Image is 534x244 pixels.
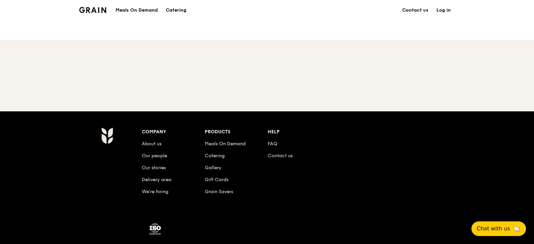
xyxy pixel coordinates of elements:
[432,0,455,20] a: Log in
[101,127,113,144] img: Grain
[148,222,162,236] img: ISO Certified
[477,225,510,233] span: Chat with us
[142,165,166,171] a: Our stories
[166,0,186,20] div: Catering
[142,127,205,137] div: Company
[116,7,158,14] h1: Meals On Demand
[142,189,168,194] a: We’re hiring
[268,127,331,137] div: Help
[513,225,521,233] span: 🦙
[205,153,225,159] a: Catering
[142,153,167,159] a: Our people
[268,141,277,147] a: FAQ
[268,153,293,159] a: Contact us
[79,7,106,13] img: Grain
[162,0,190,20] a: Catering
[205,189,233,194] a: Grain Savers
[205,127,268,137] div: Products
[205,177,228,183] a: Gift Cards
[471,221,526,236] button: Chat with us🦙
[398,0,432,20] a: Contact us
[142,141,161,147] a: About us
[205,165,221,171] a: Gallery
[142,177,171,183] a: Delivery area
[205,141,246,147] a: Meals On Demand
